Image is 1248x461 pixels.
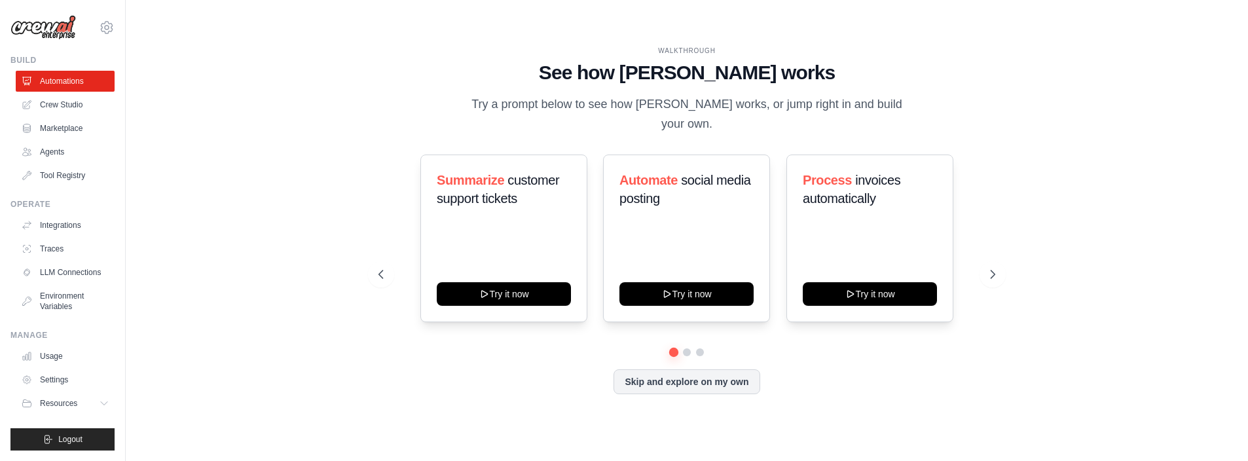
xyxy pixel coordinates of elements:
a: Usage [16,346,115,367]
span: social media posting [619,173,751,206]
span: Automate [619,173,678,187]
a: Tool Registry [16,165,115,186]
span: Process [803,173,852,187]
button: Resources [16,393,115,414]
button: Logout [10,428,115,451]
div: Build [10,55,115,65]
button: Try it now [803,282,937,306]
a: Integrations [16,215,115,236]
span: customer support tickets [437,173,559,206]
button: Try it now [619,282,754,306]
div: WALKTHROUGH [378,46,995,56]
a: Automations [16,71,115,92]
h1: See how [PERSON_NAME] works [378,61,995,84]
button: Try it now [437,282,571,306]
button: Skip and explore on my own [614,369,760,394]
span: Resources [40,398,77,409]
a: Marketplace [16,118,115,139]
a: LLM Connections [16,262,115,283]
a: Agents [16,141,115,162]
div: Operate [10,199,115,210]
p: Try a prompt below to see how [PERSON_NAME] works, or jump right in and build your own. [467,95,907,134]
div: Manage [10,330,115,341]
img: Logo [10,15,76,40]
span: Logout [58,434,83,445]
span: Summarize [437,173,504,187]
a: Crew Studio [16,94,115,115]
span: invoices automatically [803,173,900,206]
a: Traces [16,238,115,259]
a: Settings [16,369,115,390]
a: Environment Variables [16,286,115,317]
